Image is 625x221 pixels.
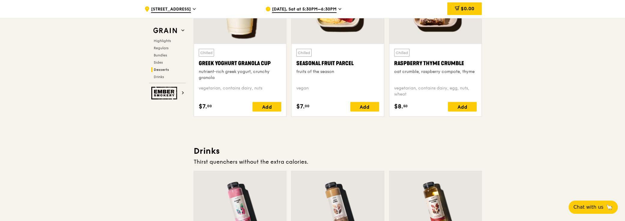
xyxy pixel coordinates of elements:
[296,49,312,57] div: Chilled
[199,49,214,57] div: Chilled
[448,102,477,112] div: Add
[151,25,179,36] img: Grain web logo
[394,69,477,75] div: oat crumble, raspberry compote, thyme
[296,69,379,75] div: fruits of the season
[199,85,281,97] div: vegetarian, contains dairy, nuts
[154,60,163,65] span: Sides
[207,104,212,108] span: 00
[272,6,337,13] span: [DATE], Sat at 5:30PM–6:30PM
[252,102,281,112] div: Add
[394,59,477,68] div: Raspberry Thyme Crumble
[403,104,408,108] span: 50
[151,87,179,99] img: Ember Smokery web logo
[296,102,305,111] span: $7.
[394,85,477,97] div: vegetarian, contains dairy, egg, nuts, wheat
[154,46,168,50] span: Regulars
[394,49,409,57] div: Chilled
[199,69,281,81] div: nutrient-rich greek yogurt, crunchy granola
[296,85,379,97] div: vegan
[154,68,169,72] span: Desserts
[296,59,379,68] div: Seasonal Fruit Parcel
[194,146,482,156] h3: Drinks
[194,158,482,166] div: Thirst quenchers without the extra calories.
[606,204,613,211] span: 🦙
[154,53,167,57] span: Bundles
[350,102,379,112] div: Add
[154,75,164,79] span: Drinks
[461,6,474,11] span: $0.00
[394,102,403,111] span: $8.
[305,104,309,108] span: 00
[154,39,171,43] span: Highlights
[199,59,281,68] div: Greek Yoghurt Granola Cup
[199,102,207,111] span: $7.
[573,204,603,211] span: Chat with us
[151,6,191,13] span: [STREET_ADDRESS]
[569,201,618,214] button: Chat with us🦙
